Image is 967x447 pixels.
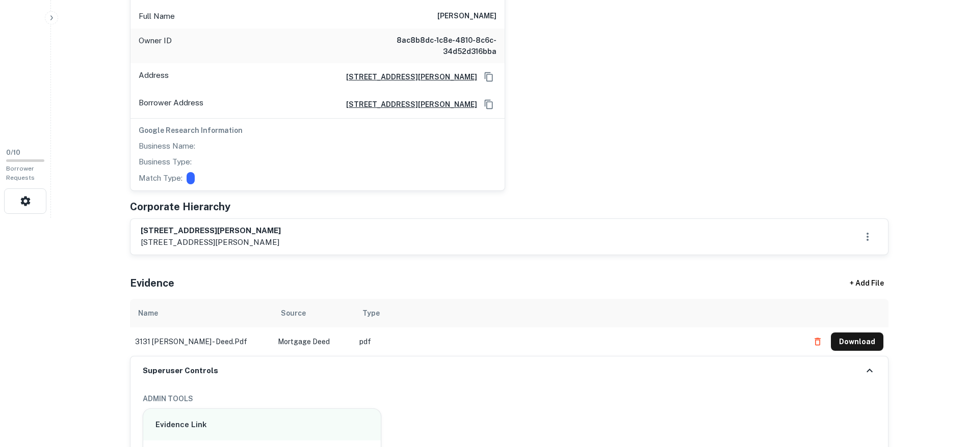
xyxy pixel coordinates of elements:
th: Name [130,299,273,327]
h5: Corporate Hierarchy [130,199,230,214]
p: Owner ID [139,35,172,57]
h5: Evidence [130,275,174,291]
h6: ADMIN TOOLS [143,393,876,404]
div: Type [362,307,380,319]
td: Mortgage Deed [273,327,354,356]
h6: Google Research Information [139,125,496,136]
a: [STREET_ADDRESS][PERSON_NAME] [338,71,477,82]
p: Borrower Address [139,97,203,112]
button: Delete file [808,333,827,350]
h6: Superuser Controls [143,365,218,377]
span: Borrower Requests [6,165,35,181]
button: Copy Address [481,97,496,112]
div: Source [281,307,306,319]
td: 3131 [PERSON_NAME] - deed.pdf [130,327,273,356]
td: pdf [354,327,803,356]
button: Download [831,332,883,351]
h6: [PERSON_NAME] [437,10,496,22]
a: [STREET_ADDRESS][PERSON_NAME] [338,99,477,110]
h6: 8ac8b8dc-1c8e-4810-8c6c-34d52d316bba [374,35,496,57]
p: Match Type: [139,172,182,184]
th: Source [273,299,354,327]
div: scrollable content [130,299,888,356]
th: Type [354,299,803,327]
p: Address [139,69,169,85]
h6: Evidence Link [155,419,369,431]
span: 0 / 10 [6,149,20,156]
button: Copy Address [481,69,496,85]
div: Name [138,307,158,319]
iframe: Chat Widget [916,366,967,414]
h6: [STREET_ADDRESS][PERSON_NAME] [141,225,281,237]
p: [STREET_ADDRESS][PERSON_NAME] [141,236,281,248]
p: Business Name: [139,140,195,152]
p: Business Type: [139,156,192,168]
p: Full Name [139,10,175,22]
div: + Add File [831,274,903,293]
